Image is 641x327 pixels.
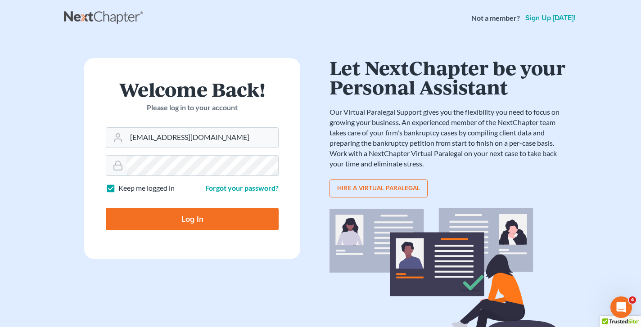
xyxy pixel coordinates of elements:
a: Sign up [DATE]! [524,14,577,22]
h1: Welcome Back! [106,80,279,99]
a: Hire a virtual paralegal [330,179,428,197]
a: Forgot your password? [205,184,279,192]
strong: Not a member? [471,13,520,23]
p: Our Virtual Paralegal Support gives you the flexibility you need to focus on growing your busines... [330,107,568,169]
h1: Let NextChapter be your Personal Assistant [330,58,568,96]
input: Email Address [126,128,278,148]
p: Please log in to your account [106,103,279,113]
iframe: Intercom live chat [610,296,632,318]
span: 4 [629,296,636,304]
label: Keep me logged in [118,183,175,193]
input: Log In [106,208,279,230]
